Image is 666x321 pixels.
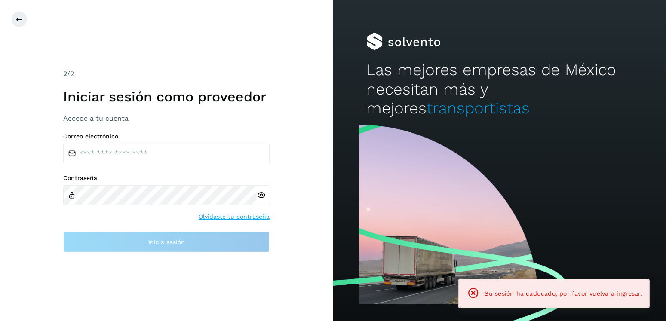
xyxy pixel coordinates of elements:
[63,70,67,78] span: 2
[199,212,270,221] a: Olvidaste tu contraseña
[63,232,270,252] button: Inicia sesión
[63,69,270,79] div: /2
[63,174,270,182] label: Contraseña
[485,290,642,297] span: Su sesión ha caducado, por favor vuelva a ingresar.
[63,89,270,105] h1: Iniciar sesión como proveedor
[63,133,270,140] label: Correo electrónico
[148,239,185,245] span: Inicia sesión
[63,114,270,122] h3: Accede a tu cuenta
[366,61,633,118] h2: Las mejores empresas de México necesitan más y mejores
[427,99,530,117] span: transportistas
